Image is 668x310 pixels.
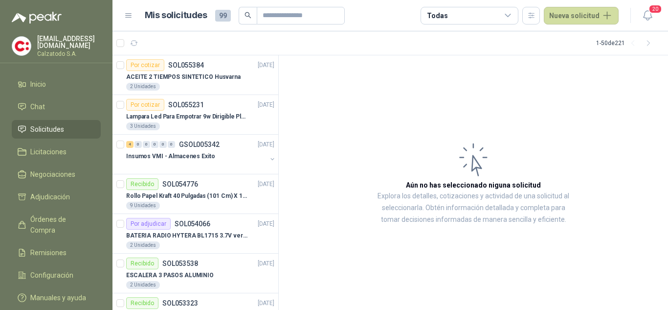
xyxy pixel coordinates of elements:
[596,35,656,51] div: 1 - 50 de 221
[30,270,73,281] span: Configuración
[30,191,70,202] span: Adjudicación
[126,271,214,280] p: ESCALERA 3 PASOS ALUMINIO
[126,218,171,230] div: Por adjudicar
[30,101,45,112] span: Chat
[112,55,278,95] a: Por cotizarSOL055384[DATE] ACEITE 2 TIEMPOS SINTETICO Husvarna2 Unidades
[30,292,86,303] span: Manuales y ayuda
[258,299,274,308] p: [DATE]
[126,178,158,190] div: Recibido
[126,152,215,161] p: Insumos VMI - Almacenes Exito
[30,247,67,258] span: Remisiones
[168,141,175,148] div: 0
[126,83,160,91] div: 2 Unidades
[427,10,447,21] div: Todas
[12,97,101,116] a: Chat
[12,37,31,55] img: Company Logo
[112,95,278,135] a: Por cotizarSOL055231[DATE] Lampara Led Para Empotrar 9w Dirigible Plafon 11cm3 Unidades
[12,188,101,206] a: Adjudicación
[37,35,101,49] p: [EMAIL_ADDRESS][DOMAIN_NAME]
[168,101,204,108] p: SOL055231
[258,61,274,70] p: [DATE]
[12,143,101,161] a: Licitaciones
[134,141,142,148] div: 0
[143,141,150,148] div: 0
[175,220,210,227] p: SOL054066
[648,4,662,14] span: 20
[258,140,274,149] p: [DATE]
[12,266,101,285] a: Configuración
[126,112,248,121] p: Lampara Led Para Empotrar 9w Dirigible Plafon 11cm
[126,72,241,82] p: ACEITE 2 TIEMPOS SINTETICO Husvarna
[162,181,198,188] p: SOL054776
[258,180,274,189] p: [DATE]
[12,243,101,262] a: Remisiones
[245,12,251,19] span: search
[258,219,274,229] p: [DATE]
[112,174,278,214] a: RecibidoSOL054776[DATE] Rollo Papel Kraft 40 Pulgadas (101 Cm) X 150 Mts 60 Gr9 Unidades
[162,260,198,267] p: SOL053538
[145,8,207,23] h1: Mis solicitudes
[162,300,198,307] p: SOL053323
[151,141,158,148] div: 0
[112,214,278,254] a: Por adjudicarSOL054066[DATE] BATERIA RADIO HYTERA BL1715 3.7V ver imagen2 Unidades
[126,241,160,249] div: 2 Unidades
[30,214,91,236] span: Órdenes de Compra
[12,165,101,184] a: Negociaciones
[126,99,164,111] div: Por cotizar
[179,141,220,148] p: GSOL005342
[168,62,204,69] p: SOL055384
[544,7,619,24] button: Nueva solicitud
[126,258,158,269] div: Recibido
[377,191,570,226] p: Explora los detalles, cotizaciones y actividad de una solicitud al seleccionarla. Obtén informaci...
[12,75,101,94] a: Inicio
[126,122,160,130] div: 3 Unidades
[37,51,101,57] p: Calzatodo S.A.
[258,259,274,268] p: [DATE]
[112,254,278,293] a: RecibidoSOL053538[DATE] ESCALERA 3 PASOS ALUMINIO2 Unidades
[126,139,276,170] a: 4 0 0 0 0 0 GSOL005342[DATE] Insumos VMI - Almacenes Exito
[30,146,67,157] span: Licitaciones
[126,141,134,148] div: 4
[126,202,160,210] div: 9 Unidades
[215,10,231,22] span: 99
[126,191,248,201] p: Rollo Papel Kraft 40 Pulgadas (101 Cm) X 150 Mts 60 Gr
[406,180,541,191] h3: Aún no has seleccionado niguna solicitud
[12,120,101,139] a: Solicitudes
[126,281,160,289] div: 2 Unidades
[12,210,101,239] a: Órdenes de Compra
[258,100,274,110] p: [DATE]
[126,59,164,71] div: Por cotizar
[159,141,167,148] div: 0
[639,7,656,24] button: 20
[12,12,62,24] img: Logo peakr
[126,297,158,309] div: Recibido
[30,79,46,90] span: Inicio
[30,124,64,135] span: Solicitudes
[30,169,75,180] span: Negociaciones
[12,288,101,307] a: Manuales y ayuda
[126,231,248,240] p: BATERIA RADIO HYTERA BL1715 3.7V ver imagen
